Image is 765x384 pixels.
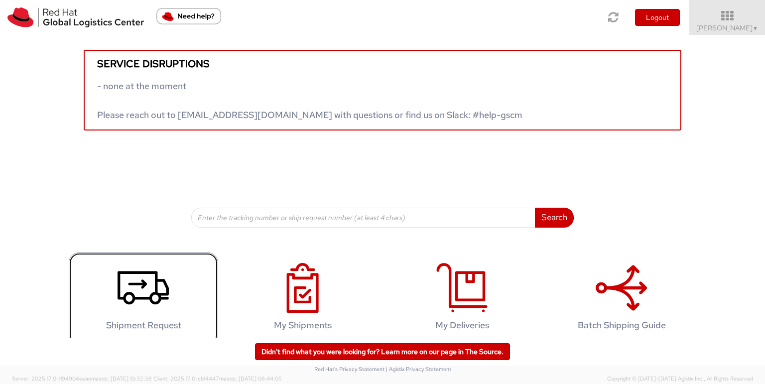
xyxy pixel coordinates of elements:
[97,80,522,121] span: - none at the moment Please reach out to [EMAIL_ADDRESS][DOMAIN_NAME] with questions or find us o...
[219,375,282,382] span: master, [DATE] 08:44:05
[635,9,680,26] button: Logout
[607,375,753,383] span: Copyright © [DATE]-[DATE] Agistix Inc., All Rights Reserved
[535,208,574,228] button: Search
[191,208,535,228] input: Enter the tracking number or ship request number (at least 4 chars)
[12,375,152,382] span: Server: 2025.17.0-1194904eeae
[7,7,144,27] img: rh-logistics-00dfa346123c4ec078e1.svg
[314,366,384,373] a: Red Hat's Privacy Statement
[79,320,208,330] h4: Shipment Request
[156,8,221,24] button: Need help?
[753,24,759,32] span: ▼
[69,253,218,346] a: Shipment Request
[696,23,759,32] span: [PERSON_NAME]
[153,375,282,382] span: Client: 2025.17.0-cb14447
[239,320,367,330] h4: My Shipments
[387,253,537,346] a: My Deliveries
[97,58,668,69] h5: Service disruptions
[386,366,451,373] a: | Agistix Privacy Statement
[557,320,686,330] h4: Batch Shipping Guide
[91,375,152,382] span: master, [DATE] 10:32:38
[255,343,510,360] a: Didn't find what you were looking for? Learn more on our page in The Source.
[547,253,696,346] a: Batch Shipping Guide
[228,253,378,346] a: My Shipments
[84,50,681,130] a: Service disruptions - none at the moment Please reach out to [EMAIL_ADDRESS][DOMAIN_NAME] with qu...
[398,320,526,330] h4: My Deliveries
